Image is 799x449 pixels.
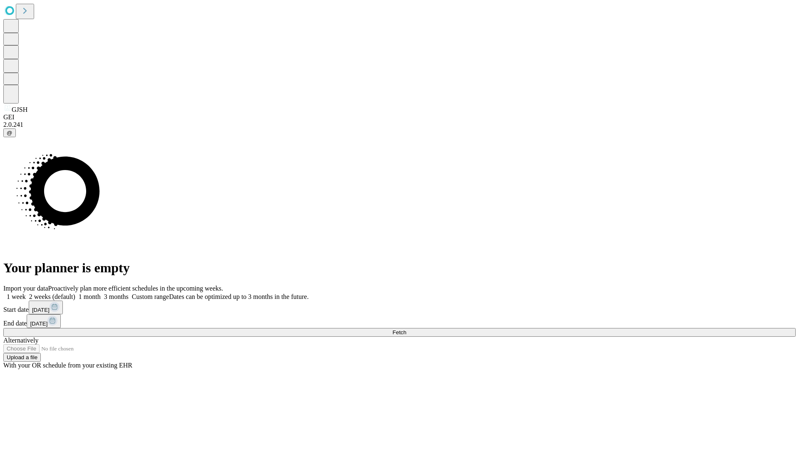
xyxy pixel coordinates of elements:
span: [DATE] [30,321,47,327]
div: End date [3,314,796,328]
div: GEI [3,113,796,121]
span: [DATE] [32,307,50,313]
span: 1 month [79,293,101,300]
span: Proactively plan more efficient schedules in the upcoming weeks. [48,285,223,292]
div: 2.0.241 [3,121,796,128]
span: Dates can be optimized up to 3 months in the future. [169,293,308,300]
h1: Your planner is empty [3,260,796,276]
button: [DATE] [29,301,63,314]
span: 3 months [104,293,129,300]
div: Start date [3,301,796,314]
span: With your OR schedule from your existing EHR [3,362,132,369]
button: Fetch [3,328,796,337]
span: Fetch [392,329,406,336]
span: Alternatively [3,337,38,344]
span: 2 weeks (default) [29,293,75,300]
button: Upload a file [3,353,41,362]
button: [DATE] [27,314,61,328]
span: 1 week [7,293,26,300]
span: Import your data [3,285,48,292]
span: Custom range [132,293,169,300]
span: @ [7,130,12,136]
span: GJSH [12,106,27,113]
button: @ [3,128,16,137]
